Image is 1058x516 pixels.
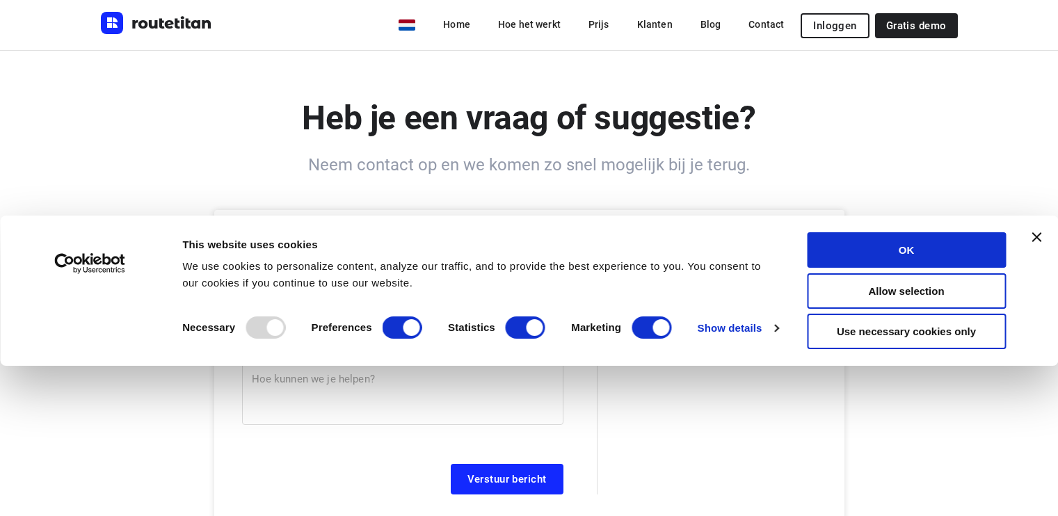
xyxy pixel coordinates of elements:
[432,12,481,37] a: Home
[875,13,958,38] a: Gratis demo
[807,232,1006,268] button: OK
[29,253,151,274] a: Usercentrics Cookiebot - opens in a new window
[571,321,621,333] strong: Marketing
[807,314,1006,349] button: Use necessary cookies only
[448,321,495,333] strong: Statistics
[101,12,212,34] img: Routetitan logo
[487,12,572,37] a: Hoe het werkt
[302,98,755,138] b: Heb je een vraag of suggestie?
[1032,232,1041,242] button: Close banner
[467,474,547,485] span: Verstuur bericht
[689,12,732,37] a: Blog
[626,12,684,37] a: Klanten
[312,321,372,333] strong: Preferences
[182,258,776,291] div: We use cookies to personalize content, analyze our traffic, and to provide the best experience to...
[182,236,776,253] div: This website uses cookies
[886,20,947,31] span: Gratis demo
[813,20,856,31] span: Inloggen
[101,12,212,38] a: Routetitan
[807,273,1006,309] button: Allow selection
[101,153,958,177] h6: Neem contact op en we komen zo snel mogelijk bij je terug.
[451,464,563,494] button: Verstuur bericht
[801,13,869,38] button: Inloggen
[737,12,795,37] a: Contact
[577,12,620,37] a: Prijs
[698,318,778,339] a: Show details
[182,321,235,333] strong: Necessary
